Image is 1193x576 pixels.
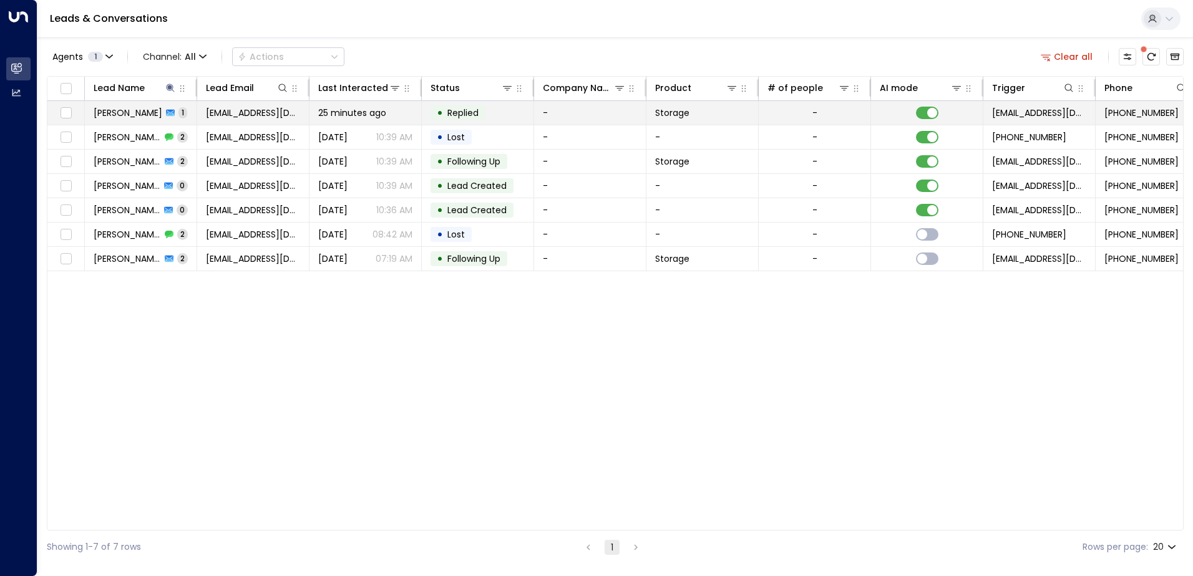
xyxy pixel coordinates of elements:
div: Phone [1104,80,1132,95]
span: Toggle select row [58,105,74,121]
div: - [812,131,817,143]
span: Storage [655,107,689,119]
div: Lead Name [94,80,145,95]
p: 10:39 AM [376,131,412,143]
td: - [534,223,646,246]
div: Trigger [992,80,1075,95]
span: +447468535041 [1104,180,1179,192]
p: 10:36 AM [376,204,412,216]
span: 0 [177,180,188,191]
td: - [534,150,646,173]
td: - [534,101,646,125]
span: +447468535041 [1104,204,1179,216]
span: leads@space-station.co.uk [992,180,1086,192]
div: Last Interacted [318,80,388,95]
span: 2 [177,253,188,264]
span: 0 [177,204,188,215]
div: # of people [767,80,823,95]
div: Showing 1-7 of 7 rows [47,540,141,554]
span: Following Up [447,252,500,265]
div: Product [655,80,738,95]
div: Trigger [992,80,1025,95]
div: AI mode [880,80,918,95]
span: 2 [177,156,188,166]
span: Jul 23, 2025 [318,228,348,241]
td: - [646,198,759,222]
span: Toggle select row [58,130,74,145]
div: - [812,252,817,265]
div: Actions [238,51,284,62]
td: - [646,125,759,149]
div: - [812,204,817,216]
span: +447894913956 [1104,252,1179,265]
div: • [437,199,443,221]
span: Laura Vickers [94,204,160,216]
span: laurasiddle@ymail.com [206,180,300,192]
span: +447468535041 [1104,155,1179,168]
div: • [437,175,443,196]
span: Lost [447,131,465,143]
button: Actions [232,47,344,66]
p: 10:39 AM [376,155,412,168]
span: Following Up [447,155,500,168]
span: Gemma Vickers [94,228,161,241]
div: Last Interacted [318,80,401,95]
td: - [646,174,759,198]
span: Lost [447,228,465,241]
span: Toggle select row [58,154,74,170]
span: Lead Created [447,180,507,192]
a: Leads & Conversations [50,11,168,26]
p: 10:39 AM [376,180,412,192]
div: Button group with a nested menu [232,47,344,66]
span: Aug 05, 2025 [318,180,348,192]
span: leads@space-station.co.uk [992,204,1086,216]
span: gmmvckrs@gmail.com [206,252,300,265]
span: Laura Vickers [94,131,161,143]
span: There are new threads available. Refresh the grid to view the latest updates. [1142,48,1160,65]
span: gmmvckrs@gmail.com [206,228,300,241]
span: leads@space-station.co.uk [992,155,1086,168]
td: - [534,174,646,198]
span: +447894913956 [1104,228,1179,241]
span: laurasiddle@ymail.com [206,204,300,216]
div: # of people [767,80,850,95]
span: laurasiddle@ymail.com [206,155,300,168]
div: - [812,228,817,241]
nav: pagination navigation [580,539,644,555]
span: 2 [177,132,188,142]
span: Lead Created [447,204,507,216]
span: +447949070965 [1104,107,1179,119]
span: Agents [52,52,83,61]
span: 1 [88,52,103,62]
div: Lead Email [206,80,254,95]
span: 2 [177,229,188,239]
div: - [812,180,817,192]
span: Storage [655,252,689,265]
div: • [437,224,443,245]
span: Toggle select all [58,81,74,97]
p: 07:19 AM [376,252,412,265]
div: AI mode [880,80,963,95]
button: Archived Leads [1166,48,1184,65]
span: laurasiddle@ymail.com [206,131,300,143]
div: - [812,155,817,168]
div: Lead Name [94,80,177,95]
span: All [185,52,196,62]
span: Replied [447,107,479,119]
div: Company Name [543,80,626,95]
button: Channel:All [138,48,212,65]
p: 08:42 AM [373,228,412,241]
div: - [812,107,817,119]
span: Channel: [138,48,212,65]
span: Storage [655,155,689,168]
div: • [437,151,443,172]
span: Laura Vickers [94,180,160,192]
span: Danny Vickers [94,107,162,119]
div: Lead Email [206,80,289,95]
span: Aug 05, 2025 [318,204,348,216]
span: Toggle select row [58,251,74,267]
span: Gemma Vickers [94,252,161,265]
span: Toggle select row [58,203,74,218]
span: +447468535041 [1104,131,1179,143]
span: 1 [178,107,187,118]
